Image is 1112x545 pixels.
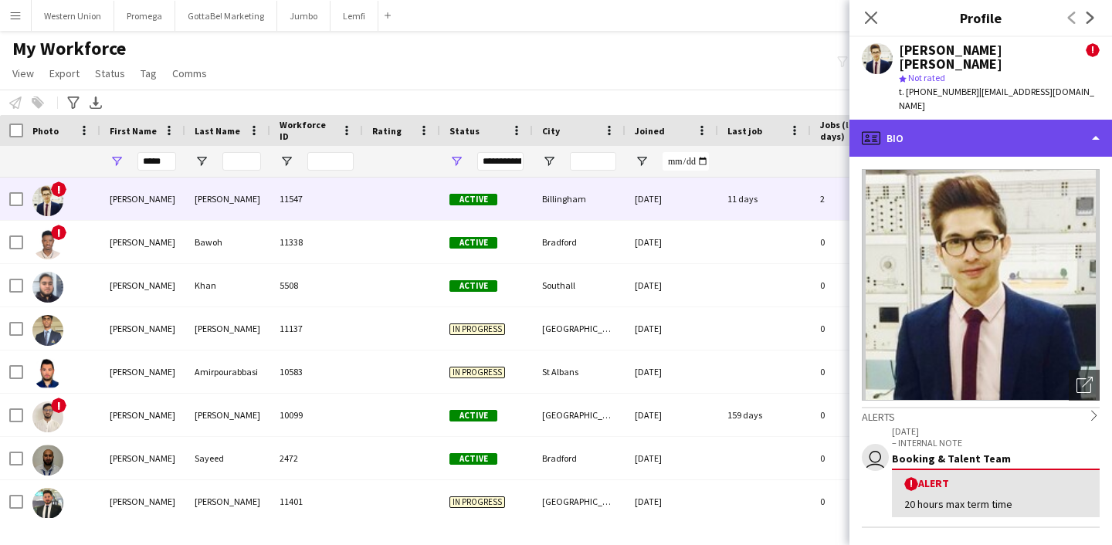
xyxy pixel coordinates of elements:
[86,93,105,112] app-action-btn: Export XLSX
[449,237,497,249] span: Active
[811,394,911,436] div: 0
[32,488,63,519] img: mohammed batta
[811,350,911,393] div: 0
[195,125,240,137] span: Last Name
[635,154,649,168] button: Open Filter Menu
[892,437,1100,449] p: – INTERNAL NOTE
[270,480,363,523] div: 11401
[280,119,335,142] span: Workforce ID
[110,125,157,137] span: First Name
[727,125,762,137] span: Last job
[185,178,270,220] div: [PERSON_NAME]
[625,350,718,393] div: [DATE]
[95,66,125,80] span: Status
[32,401,63,432] img: Mohammad Saif Ul Hassan
[718,178,811,220] div: 11 days
[6,63,40,83] a: View
[862,407,1100,424] div: Alerts
[718,394,811,436] div: 159 days
[32,185,63,216] img: Mohamad Khairul Mohamad Ali
[533,480,625,523] div: [GEOGRAPHIC_DATA]
[533,307,625,350] div: [GEOGRAPHIC_DATA]
[1086,43,1100,57] span: !
[449,453,497,465] span: Active
[100,480,185,523] div: [PERSON_NAME]
[908,72,945,83] span: Not rated
[570,152,616,171] input: City Filter Input
[12,66,34,80] span: View
[51,225,66,240] span: !
[533,178,625,220] div: Billingham
[811,437,911,479] div: 0
[172,66,207,80] span: Comms
[625,264,718,306] div: [DATE]
[542,154,556,168] button: Open Filter Menu
[449,410,497,421] span: Active
[185,437,270,479] div: Sayeed
[270,178,363,220] div: 11547
[533,437,625,479] div: Bradford
[32,125,59,137] span: Photo
[270,307,363,350] div: 11137
[100,264,185,306] div: [PERSON_NAME]
[899,86,979,97] span: t. [PHONE_NUMBER]
[32,272,63,303] img: Mohamed Khan
[862,169,1100,401] img: Crew avatar or photo
[904,477,918,491] span: !
[185,307,270,350] div: [PERSON_NAME]
[222,152,261,171] input: Last Name Filter Input
[270,221,363,263] div: 11338
[449,194,497,205] span: Active
[32,445,63,476] img: Mohammed Asghar Sayeed
[449,280,497,292] span: Active
[904,476,1087,491] div: Alert
[175,1,277,31] button: GottaBe! Marketing
[64,93,83,112] app-action-btn: Advanced filters
[449,323,505,335] span: In progress
[533,394,625,436] div: [GEOGRAPHIC_DATA]
[533,264,625,306] div: Southall
[32,1,114,31] button: Western Union
[270,394,363,436] div: 10099
[820,119,883,142] span: Jobs (last 90 days)
[195,154,208,168] button: Open Filter Menu
[904,497,1087,511] div: 20 hours max term time
[811,264,911,306] div: 0
[277,1,331,31] button: Jumbo
[51,398,66,413] span: !
[849,8,1112,28] h3: Profile
[533,350,625,393] div: St Albans
[270,437,363,479] div: 2472
[449,496,505,508] span: In progress
[811,480,911,523] div: 0
[110,154,124,168] button: Open Filter Menu
[899,43,1086,71] div: [PERSON_NAME] [PERSON_NAME]
[32,358,63,389] img: Mohammad Amirpourabbasi
[1069,370,1100,401] div: Open photos pop-in
[372,125,402,137] span: Rating
[185,480,270,523] div: [PERSON_NAME]
[449,125,480,137] span: Status
[625,307,718,350] div: [DATE]
[331,1,378,31] button: Lemfi
[811,221,911,263] div: 0
[533,221,625,263] div: Bradford
[43,63,86,83] a: Export
[49,66,80,80] span: Export
[625,221,718,263] div: [DATE]
[166,63,213,83] a: Comms
[134,63,163,83] a: Tag
[100,350,185,393] div: [PERSON_NAME]
[899,86,1094,111] span: | [EMAIL_ADDRESS][DOMAIN_NAME]
[100,437,185,479] div: [PERSON_NAME]
[185,350,270,393] div: Amirpourabbasi
[185,221,270,263] div: Bawoh
[663,152,709,171] input: Joined Filter Input
[625,394,718,436] div: [DATE]
[892,425,1100,437] p: [DATE]
[114,1,175,31] button: Promega
[849,120,1112,157] div: Bio
[270,350,363,393] div: 10583
[32,315,63,346] img: Mohamed Salmaan Mohamed Imtiyas
[280,154,293,168] button: Open Filter Menu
